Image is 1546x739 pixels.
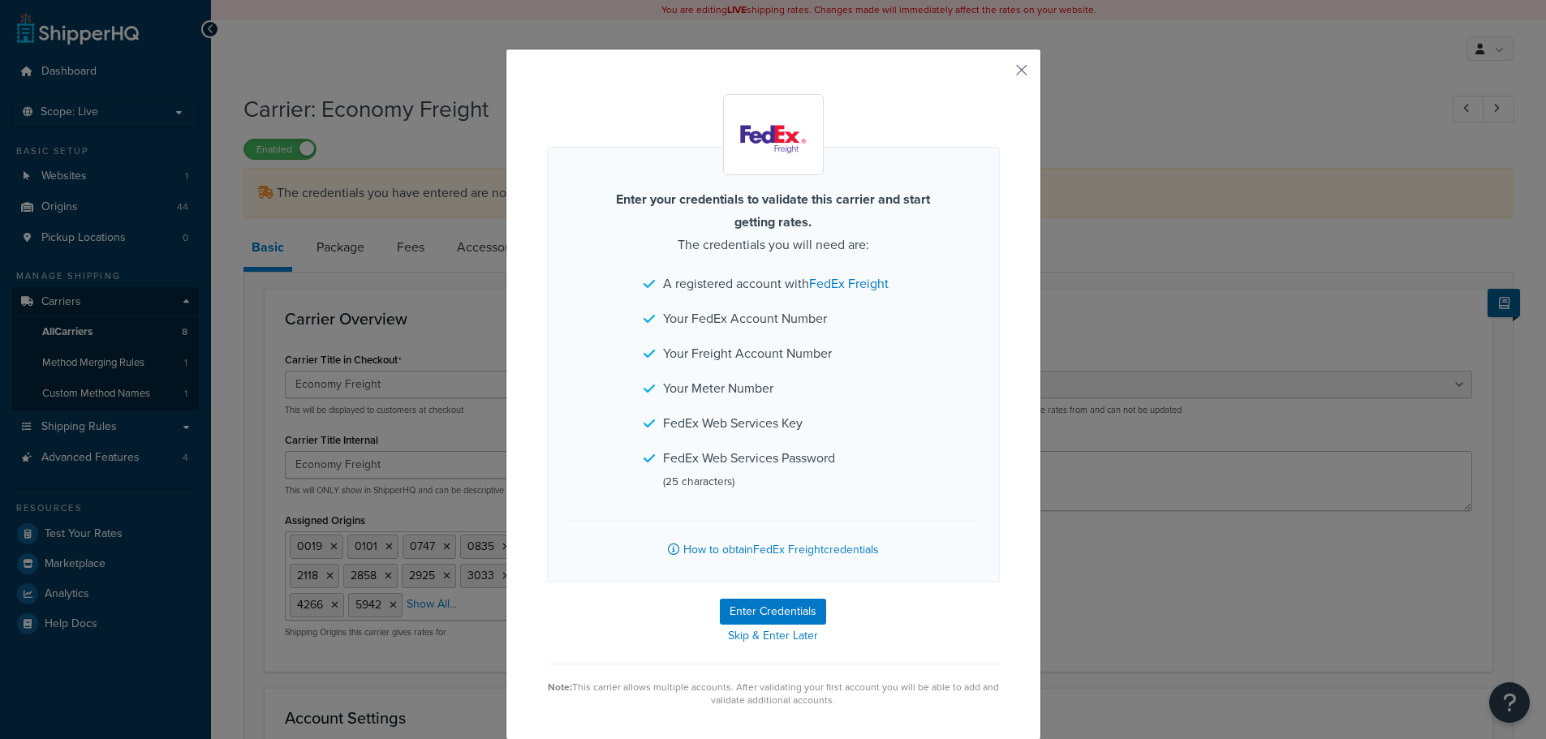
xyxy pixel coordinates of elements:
li: A registered account with [644,273,903,295]
a: Skip & Enter Later [547,625,1000,647]
strong: Note: [548,680,572,694]
small: (25 characters) [663,473,734,489]
li: FedEx Web Services Password [644,447,903,492]
a: FedEx Freight [809,274,889,293]
p: The credentials you will need are: [595,188,952,256]
strong: Enter your credentials to validate this carrier and start getting rates. [616,190,930,231]
img: Economy Freight [726,97,820,172]
li: Your FedEx Account Number [644,307,903,330]
li: Your Meter Number [644,377,903,400]
li: FedEx Web Services Key [644,412,903,435]
button: Enter Credentials [720,599,826,625]
a: How to obtainFedEx Freightcredentials [568,521,979,561]
div: This carrier allows multiple accounts. After validating your first account you will be able to ad... [547,681,1000,707]
li: Your Freight Account Number [644,342,903,365]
